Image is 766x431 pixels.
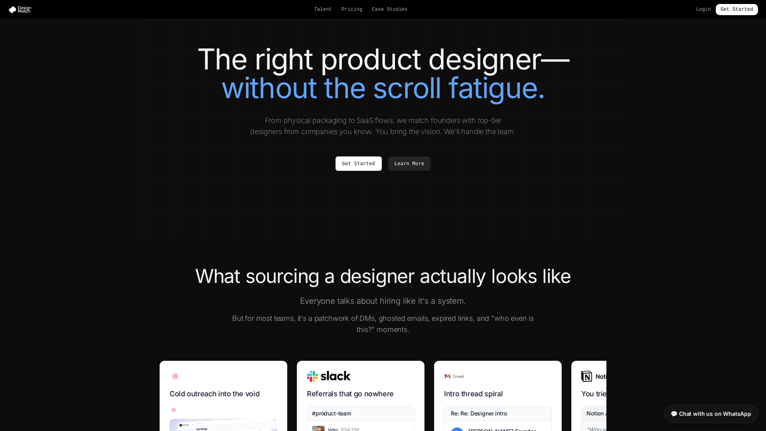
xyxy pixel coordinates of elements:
div: Notion AI [586,409,611,417]
a: Learn More [388,156,431,171]
h1: The right product designer— [160,45,606,102]
p: Everyone talks about hiring like it's a system. [230,295,536,306]
img: Gmail [444,371,464,382]
a: Get Started [336,156,382,171]
h3: Referrals that go nowhere [307,388,415,399]
a: 💬 Chat with us on WhatsApp [664,405,758,423]
h3: Cold outreach into the void [170,388,277,399]
a: Pricing [342,6,362,13]
p: From physical packaging to SaaS flows, we match founders with top-tier designers from companies y... [249,115,517,137]
a: Get Started [716,4,758,15]
h3: Intro thread spiral [444,388,552,399]
img: Dribbble [170,406,178,414]
img: Design Match [8,6,35,14]
h2: What sourcing a designer actually looks like [160,267,606,286]
h3: You tried to get organized [581,388,689,399]
img: Dribbble [170,371,181,382]
img: Slack [307,371,351,382]
div: Re: Re: Designer intro [451,409,507,417]
p: But for most teams, it's a patchwork of DMs, ghosted emails, expired links, and "who even is this... [230,313,536,335]
a: Login [696,6,711,13]
span: without the scroll fatigue. [221,70,545,105]
span: #product-team [312,409,351,417]
a: Talent [314,6,332,13]
a: Case Studies [372,6,407,13]
img: Notion [581,371,614,382]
